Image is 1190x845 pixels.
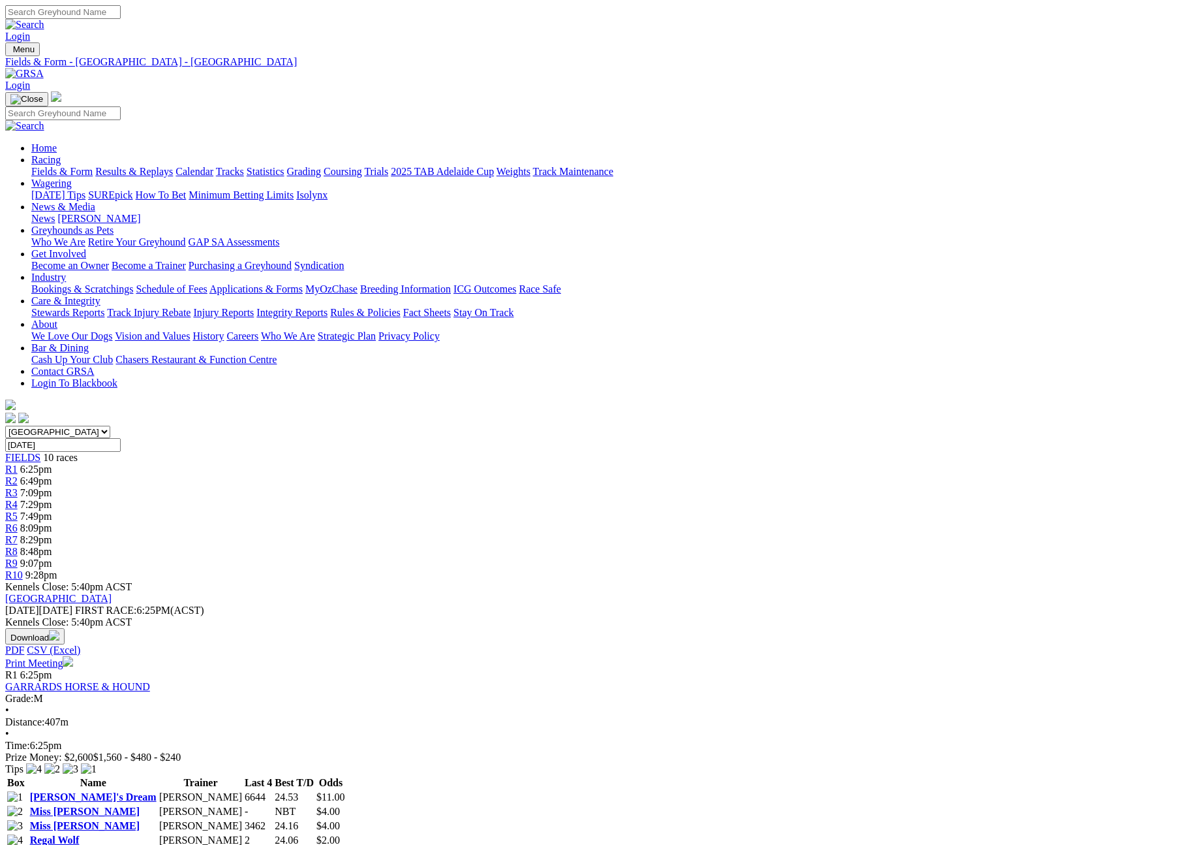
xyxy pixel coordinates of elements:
a: PDF [5,645,24,656]
span: R5 [5,511,18,522]
span: Box [7,777,25,788]
span: [DATE] [5,605,39,616]
a: Calendar [175,166,213,177]
a: Syndication [294,260,344,271]
span: 7:49pm [20,511,52,522]
img: GRSA [5,68,44,80]
a: [PERSON_NAME] [57,213,140,224]
a: ICG Outcomes [453,283,516,295]
a: [DATE] Tips [31,189,85,200]
a: Cash Up Your Club [31,354,113,365]
a: Race Safe [519,283,560,295]
a: R1 [5,464,18,475]
a: CSV (Excel) [27,645,80,656]
button: Toggle navigation [5,42,40,56]
td: [PERSON_NAME] [159,805,243,818]
a: Get Involved [31,248,86,259]
a: Purchasing a Greyhound [189,260,292,271]
a: Rules & Policies [330,307,401,318]
a: GAP SA Assessments [189,236,280,247]
img: 4 [26,763,42,775]
a: Strategic Plan [318,330,376,342]
a: Who We Are [31,236,85,247]
a: 2025 TAB Adelaide Cup [391,166,494,177]
a: Industry [31,272,66,283]
span: R4 [5,499,18,510]
a: R2 [5,475,18,486]
a: Tracks [216,166,244,177]
img: Search [5,19,44,31]
span: • [5,705,9,716]
a: Login To Blackbook [31,377,117,389]
a: Schedule of Fees [136,283,207,295]
span: R6 [5,522,18,534]
img: 1 [7,791,23,803]
div: Prize Money: $2,600 [5,752,1185,763]
button: Toggle navigation [5,92,48,106]
a: About [31,319,57,330]
a: R9 [5,558,18,569]
input: Select date [5,438,121,452]
div: Bar & Dining [31,354,1185,366]
img: printer.svg [63,656,73,667]
span: $4.00 [316,820,340,831]
a: R7 [5,534,18,545]
img: 2 [44,763,60,775]
a: R8 [5,546,18,557]
img: download.svg [49,630,59,641]
span: 9:28pm [25,569,57,581]
a: [PERSON_NAME]'s Dream [30,791,157,803]
span: 9:07pm [20,558,52,569]
span: Distance: [5,716,44,727]
a: FIELDS [5,452,40,463]
span: [DATE] [5,605,72,616]
img: 1 [81,763,97,775]
span: 8:48pm [20,546,52,557]
a: Home [31,142,57,153]
td: 24.53 [274,791,314,804]
a: Isolynx [296,189,328,200]
img: 2 [7,806,23,818]
th: Name [29,776,157,789]
a: MyOzChase [305,283,358,295]
a: Injury Reports [193,307,254,318]
a: Minimum Betting Limits [189,189,294,200]
button: Download [5,628,65,645]
a: Miss [PERSON_NAME] [30,820,140,831]
td: 6644 [244,791,273,804]
span: Menu [13,44,35,54]
a: Fields & Form - [GEOGRAPHIC_DATA] - [GEOGRAPHIC_DATA] [5,56,1185,68]
span: 6:25pm [20,669,52,680]
input: Search [5,5,121,19]
a: Results & Replays [95,166,173,177]
a: [GEOGRAPHIC_DATA] [5,593,112,604]
td: [PERSON_NAME] [159,791,243,804]
div: Wagering [31,189,1185,201]
img: facebook.svg [5,413,16,423]
a: Trials [364,166,388,177]
th: Trainer [159,776,243,789]
a: Privacy Policy [378,330,440,342]
span: 7:29pm [20,499,52,510]
div: Industry [31,283,1185,295]
input: Search [5,106,121,120]
td: 3462 [244,820,273,833]
td: NBT [274,805,314,818]
a: Retire Your Greyhound [88,236,186,247]
div: 407m [5,716,1185,728]
span: Time: [5,740,30,751]
th: Last 4 [244,776,273,789]
span: 8:09pm [20,522,52,534]
th: Odds [316,776,346,789]
img: 3 [7,820,23,832]
a: How To Bet [136,189,187,200]
a: Become an Owner [31,260,109,271]
a: News [31,213,55,224]
span: R3 [5,487,18,498]
img: logo-grsa-white.png [51,91,61,102]
span: Kennels Close: 5:40pm ACST [5,581,132,592]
